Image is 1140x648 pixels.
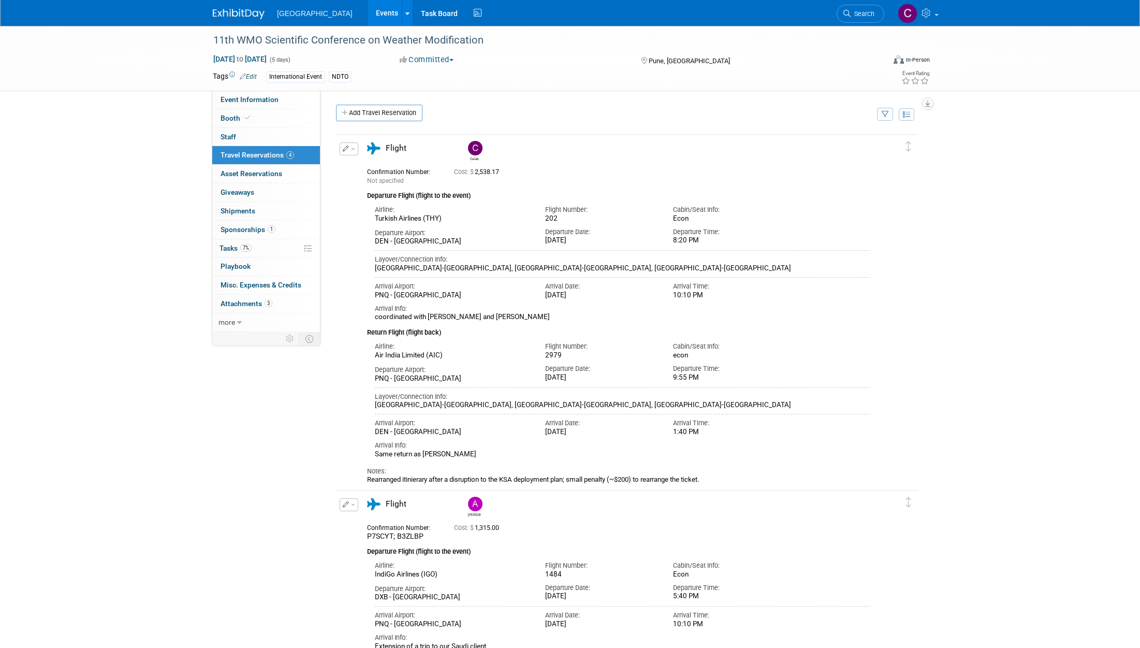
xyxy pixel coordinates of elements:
div: Same return as [PERSON_NAME] [375,450,870,459]
i: Flight [367,142,381,154]
div: DEN - [GEOGRAPHIC_DATA] [375,237,530,246]
div: Turkish Airlines (THY) [375,214,530,223]
span: 1 [268,225,275,233]
div: Arrival Info: [375,441,870,450]
div: Return Flight (flight back) [367,322,870,338]
div: Arrival Airport: [375,282,530,291]
span: to [235,55,245,63]
div: Event Rating [901,71,929,76]
div: PNQ - [GEOGRAPHIC_DATA] [375,375,530,383]
div: Layover/Connection Info: [375,392,870,401]
a: Asset Reservations [212,165,320,183]
div: Arrival Airport: [375,419,530,428]
div: PNQ - [GEOGRAPHIC_DATA] [375,291,530,300]
span: Event Information [221,95,279,104]
div: Adam Brainard [465,497,484,517]
div: DXB - [GEOGRAPHIC_DATA] [375,593,530,602]
span: 4 [286,151,294,159]
span: Sponsorships [221,225,275,234]
div: Departure Time: [673,583,785,593]
div: In-Person [905,56,930,64]
div: Air India Limited (AIC) [375,351,530,360]
div: Caleb Steele [468,155,481,161]
div: 5:40 PM [673,592,785,601]
div: Departure Flight (flight to the event) [367,541,870,557]
div: PNQ - [GEOGRAPHIC_DATA] [375,620,530,629]
span: Booth [221,114,252,122]
div: 1:40 PM [673,428,785,437]
div: [DATE] [545,236,657,245]
span: Staff [221,133,236,141]
a: Add Travel Reservation [336,105,422,121]
i: Click and drag to move item [906,497,911,508]
div: Confirmation Number: [367,521,439,532]
span: [GEOGRAPHIC_DATA] [277,9,353,18]
div: 10:10 PM [673,620,785,629]
div: 8:20 PM [673,236,785,245]
div: coordinated with [PERSON_NAME] and [PERSON_NAME] [375,313,870,322]
a: Tasks7% [212,239,320,257]
div: [DATE] [545,620,657,629]
div: [DATE] [545,373,657,382]
span: Tasks [220,244,252,252]
a: Shipments [212,202,320,220]
img: Caleb Steele [468,141,483,155]
div: Arrival Time: [673,282,785,291]
div: Layover/Connection Info: [375,255,870,264]
span: Shipments [221,207,255,215]
span: 1,315.00 [454,524,503,531]
a: Edit [240,73,257,80]
div: Event Format [823,54,930,69]
div: 2979 [545,351,657,360]
img: Caleb Steele [898,4,917,23]
div: Arrival Date: [545,419,657,428]
a: Giveaways [212,183,320,201]
div: Adam Brainard [468,511,481,517]
div: [DATE] [545,428,657,437]
div: Flight Number: [545,561,657,570]
i: Filter by Traveler [882,111,889,118]
div: Departure Airport: [375,228,530,238]
div: Cabin/Seat Info: [673,205,785,214]
div: Flight Number: [545,205,657,214]
span: 3 [265,299,272,307]
a: Booth [212,109,320,127]
div: Arrival Time: [673,419,785,428]
span: Flight [386,143,406,153]
a: Search [837,5,884,23]
span: Cost: $ [454,524,475,531]
div: Departure Date: [545,227,657,237]
a: Travel Reservations4 [212,146,320,164]
td: Tags [213,71,257,83]
div: Flight Number: [545,342,657,351]
span: Not specified [367,177,404,184]
div: [GEOGRAPHIC_DATA]-[GEOGRAPHIC_DATA], [GEOGRAPHIC_DATA]-[GEOGRAPHIC_DATA], [GEOGRAPHIC_DATA]-[GEOG... [375,401,870,410]
div: Airline: [375,561,530,570]
span: 7% [240,244,252,252]
span: Flight [386,499,406,509]
div: Departure Date: [545,364,657,373]
div: Departure Time: [673,364,785,373]
div: econ [673,351,785,359]
div: Caleb Steele [465,141,484,161]
span: P7SCYT; B3ZLBP [367,532,423,540]
div: 1484 [545,570,657,579]
span: Pune, [GEOGRAPHIC_DATA] [649,57,730,65]
div: Cabin/Seat Info: [673,561,785,570]
div: 9:55 PM [673,373,785,382]
div: Departure Time: [673,227,785,237]
div: Econ [673,570,785,579]
span: Asset Reservations [221,169,282,178]
div: Departure Airport: [375,584,530,594]
button: Committed [396,54,458,65]
div: International Event [266,71,325,82]
div: Arrival Time: [673,611,785,620]
img: Adam Brainard [468,497,483,511]
span: Cost: $ [454,168,475,176]
span: Travel Reservations [221,151,294,159]
td: Toggle Event Tabs [299,332,320,345]
span: (5 days) [269,56,290,63]
span: Attachments [221,299,272,308]
div: Arrival Info: [375,304,870,313]
div: [GEOGRAPHIC_DATA]-[GEOGRAPHIC_DATA], [GEOGRAPHIC_DATA]-[GEOGRAPHIC_DATA], [GEOGRAPHIC_DATA]-[GEOG... [375,264,870,273]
